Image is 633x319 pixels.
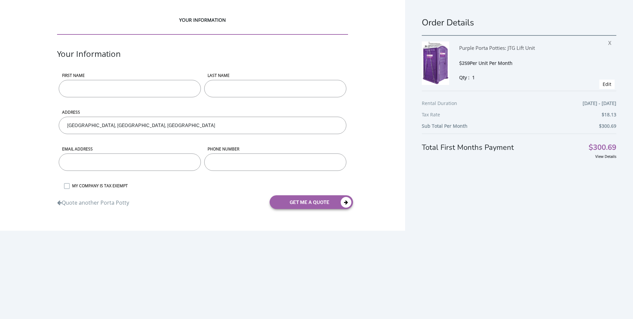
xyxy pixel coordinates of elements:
span: $18.13 [602,111,616,119]
b: Sub Total Per Month [422,123,467,129]
label: Email address [59,146,201,152]
label: First name [59,73,201,78]
div: Qty : [459,74,589,81]
div: Your Information [57,48,348,73]
a: Edit [603,81,611,87]
label: phone number [204,146,346,152]
span: Per Unit Per Month [470,60,513,66]
h1: Order Details [422,17,616,28]
a: View Details [595,154,616,159]
div: Rental Duration [422,99,616,111]
b: $300.69 [599,123,616,129]
span: X [608,37,615,46]
div: YOUR INFORMATION [57,17,348,35]
span: [DATE] - [DATE] [583,99,616,107]
label: LAST NAME [204,73,346,78]
span: $300.69 [589,144,616,151]
div: $259 [459,60,589,67]
button: Live Chat [606,292,633,319]
label: MY COMPANY IS TAX EXEMPT [69,183,348,189]
div: Purple Porta Potties: JTG Lift Unit [459,41,589,60]
div: Tax Rate [422,111,616,122]
a: Quote another Porta Potty [57,196,129,207]
span: 1 [472,74,475,81]
button: get me a quote [270,195,353,209]
div: Total First Months Payment [422,133,616,153]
